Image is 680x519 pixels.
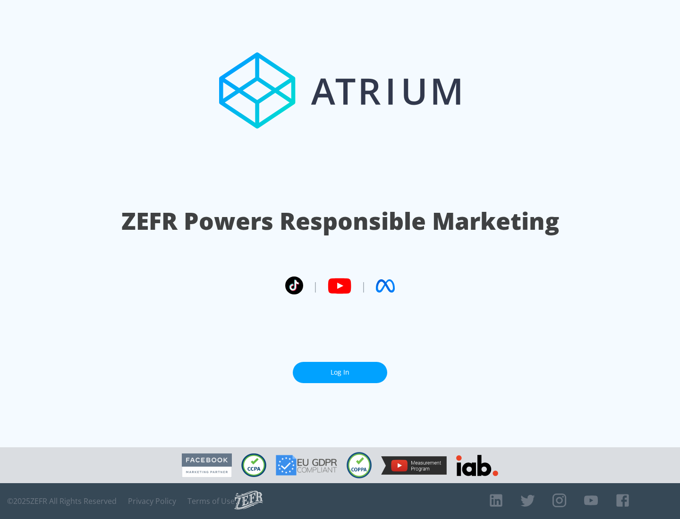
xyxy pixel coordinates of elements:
a: Privacy Policy [128,496,176,506]
span: | [361,279,366,293]
img: GDPR Compliant [276,455,337,476]
a: Terms of Use [187,496,235,506]
img: CCPA Compliant [241,453,266,477]
img: YouTube Measurement Program [381,456,447,475]
img: IAB [456,455,498,476]
h1: ZEFR Powers Responsible Marketing [121,205,559,237]
a: Log In [293,362,387,383]
span: © 2025 ZEFR All Rights Reserved [7,496,117,506]
img: COPPA Compliant [347,452,372,478]
img: Facebook Marketing Partner [182,453,232,477]
span: | [313,279,318,293]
